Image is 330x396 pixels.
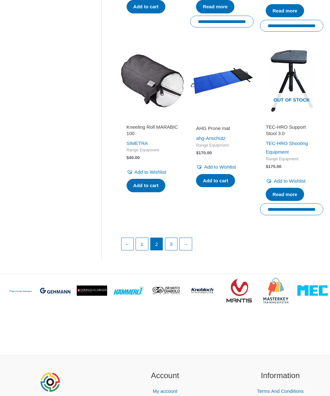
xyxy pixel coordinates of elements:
img: AHG Prone mat [190,49,254,112]
a: Add to cart: “Kneeling Roll MARABIC 100” [127,179,165,192]
span: Range Equipment [127,148,178,153]
a: Add to Wishlist [127,168,166,177]
a: Page 3 [165,238,177,250]
a: Add to Wishlist [196,163,236,171]
a: Terms And Conditions [257,388,304,394]
h2: Account [115,370,215,382]
h2: Information [231,370,330,382]
nav: Product Pagination [121,238,323,254]
a: Out of stock [260,49,323,112]
span: Range Equipment [266,156,318,162]
iframe: Customer reviews powered by Trustpilot [266,116,318,124]
span: $ [127,155,129,160]
bdi: 40.00 [127,155,140,160]
bdi: 170.00 [196,150,212,155]
a: → [180,238,192,250]
iframe: Customer reviews powered by Trustpilot [127,116,178,124]
a: SIMETRA [127,141,148,146]
h2: TEC-HRO Support Stool 3.0 [266,124,318,136]
a: ahg-Anschütz [196,135,225,141]
a: ← [122,238,134,250]
bdi: 175.00 [266,164,281,169]
span: $ [196,150,199,155]
span: Add to Wishlist [204,164,236,170]
a: AHG Prone mat [196,125,248,134]
span: Add to Wishlist [274,178,305,184]
span: Range Equipment [196,143,248,148]
a: Add to Wishlist [266,177,305,186]
img: TEC-HRO Support Stool 3. [260,49,323,112]
h2: AHG Prone mat [196,125,248,132]
a: Kneeling Roll MARABIC 100 [127,124,178,139]
img: Kneeling Roll MARABIC 100 [121,49,184,112]
a: TEC-HRO Support Stool 3.0 [266,124,318,139]
a: Read more about “Hand Rest” [266,4,304,18]
span: Page 2 [151,238,163,250]
span: $ [266,164,268,169]
h2: Kneeling Roll MARABIC 100 [127,124,178,136]
a: Read more about “TEC-HRO Support Stool 3.0” [266,188,304,201]
a: Page 1 [136,238,148,250]
a: Add to cart: “AHG Prone mat” [196,174,235,187]
a: TEC-HRO Shooting Equipment [266,141,308,155]
span: Out of stock [265,93,318,108]
a: My account [153,388,177,394]
iframe: Customer reviews powered by Trustpilot [196,116,248,124]
span: Add to Wishlist [135,169,166,175]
